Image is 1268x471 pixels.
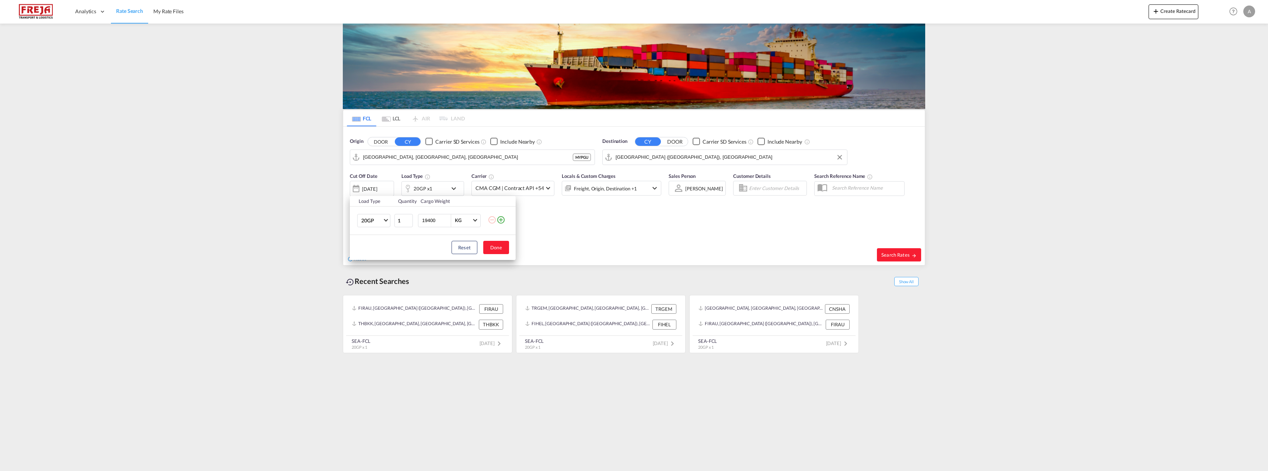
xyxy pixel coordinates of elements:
div: Cargo Weight [421,198,483,204]
md-icon: icon-minus-circle-outline [488,215,497,224]
md-select: Choose: 20GP [357,214,390,227]
md-icon: icon-plus-circle-outline [497,215,505,224]
th: Load Type [350,196,394,207]
div: KG [455,217,461,223]
span: 20GP [361,217,383,224]
button: Done [483,241,509,254]
th: Quantity [394,196,417,207]
button: Reset [452,241,477,254]
input: Qty [394,214,413,227]
input: Enter Weight [421,214,451,227]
